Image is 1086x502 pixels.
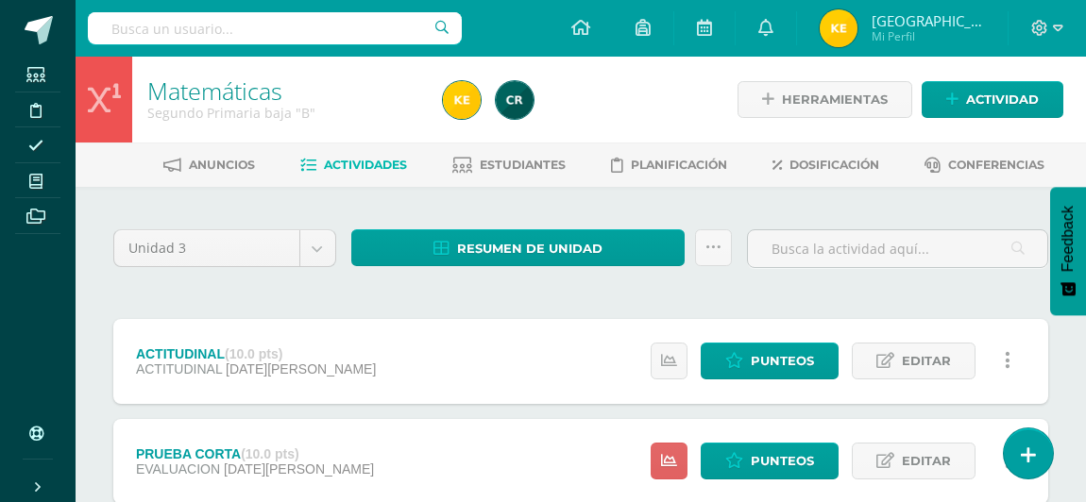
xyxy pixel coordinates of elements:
[136,446,374,461] div: PRUEBA CORTA
[738,81,912,118] a: Herramientas
[114,230,335,266] a: Unidad 3
[631,158,727,172] span: Planificación
[225,346,282,361] strong: (10.0 pts)
[147,77,420,104] h1: Matemáticas
[163,150,255,180] a: Anuncios
[300,150,407,180] a: Actividades
[147,104,420,122] div: Segundo Primaria baja 'B'
[701,443,839,479] a: Punteos
[820,9,857,47] img: cac69b3a1053a0e96759db03ee3b121c.png
[88,12,462,44] input: Busca un usuario...
[136,346,376,361] div: ACTITUDINAL
[1060,206,1077,272] span: Feedback
[241,446,298,461] strong: (10.0 pts)
[872,11,985,30] span: [GEOGRAPHIC_DATA]
[925,150,1044,180] a: Conferencias
[751,343,814,378] span: Punteos
[922,81,1063,118] a: Actividad
[443,81,481,119] img: cac69b3a1053a0e96759db03ee3b121c.png
[872,28,985,44] span: Mi Perfil
[351,229,685,266] a: Resumen de unidad
[611,150,727,180] a: Planificación
[136,361,222,376] span: ACTITUDINAL
[136,461,220,477] span: EVALUACION
[966,82,1039,117] span: Actividad
[452,150,566,180] a: Estudiantes
[701,343,839,379] a: Punteos
[324,158,407,172] span: Actividades
[189,158,255,172] span: Anuncios
[948,158,1044,172] span: Conferencias
[496,81,534,119] img: 19436fc6d9716341a8510cf58c6830a2.png
[782,82,888,117] span: Herramientas
[751,443,814,478] span: Punteos
[147,75,282,107] a: Matemáticas
[789,158,879,172] span: Dosificación
[128,230,285,266] span: Unidad 3
[772,150,879,180] a: Dosificación
[226,361,376,376] span: [DATE][PERSON_NAME]
[748,230,1047,267] input: Busca la actividad aquí...
[480,158,566,172] span: Estudiantes
[1050,187,1086,315] button: Feedback - Mostrar encuesta
[902,443,951,478] span: Editar
[457,231,602,266] span: Resumen de unidad
[224,461,374,477] span: [DATE][PERSON_NAME]
[902,343,951,378] span: Editar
